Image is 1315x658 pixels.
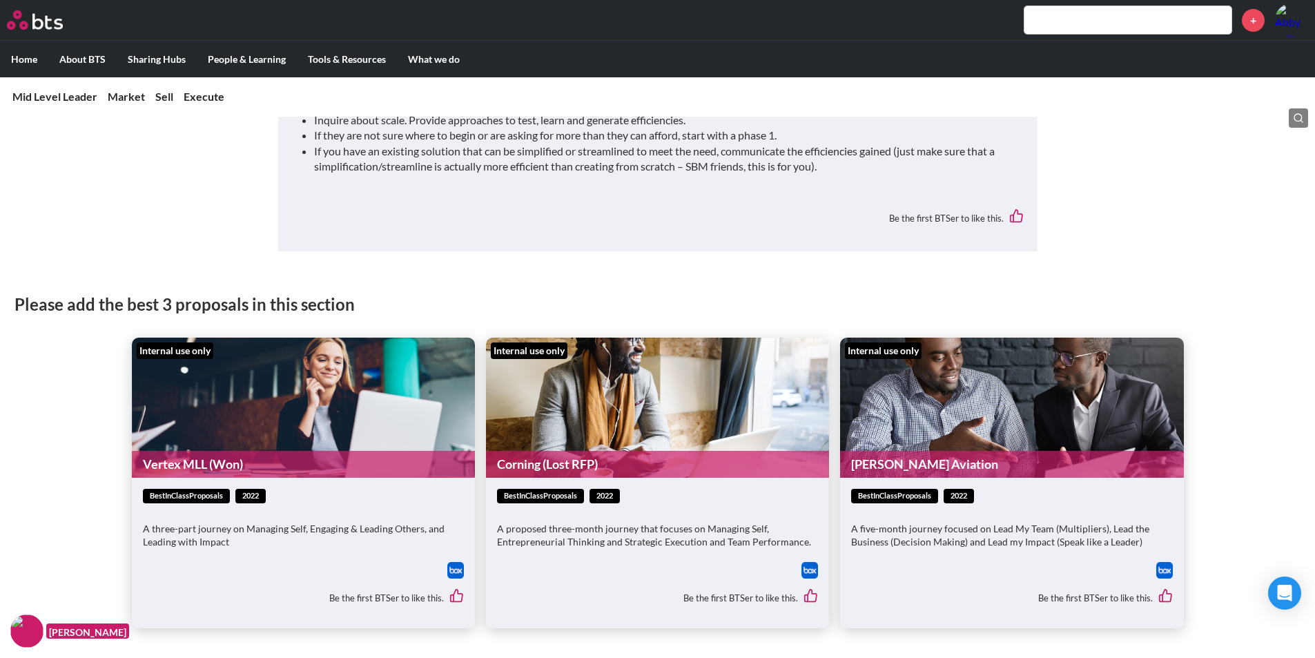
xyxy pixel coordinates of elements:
div: Be the first BTSer to like this. [497,579,818,617]
div: Be the first BTSer to like this. [292,199,1024,237]
img: F [10,615,43,648]
figcaption: [PERSON_NAME] [46,623,129,639]
a: Execute [184,90,224,103]
div: Internal use only [137,342,213,359]
a: Download file from Box [447,562,464,579]
label: Sharing Hubs [117,41,197,77]
a: Corning (Lost RFP) [486,451,829,478]
span: 2022 [590,489,620,503]
span: bestInClassProposals [497,489,584,503]
li: If they are not sure where to begin or are asking for more than they can afford, start with a pha... [314,128,1013,143]
a: Download file from Box [801,562,818,579]
p: A five-month journey focused on Lead My Team (Multipliers), Lead the Business (Decision Making) a... [851,522,1172,549]
div: Open Intercom Messenger [1268,577,1301,610]
a: Sell [155,90,173,103]
a: Download file from Box [1156,562,1173,579]
span: bestInClassProposals [851,489,938,503]
img: BTS Logo [7,10,63,30]
label: People & Learning [197,41,297,77]
a: Mid Level Leader [12,90,97,103]
span: 2022 [944,489,974,503]
label: About BTS [48,41,117,77]
span: 2022 [235,489,266,503]
label: Tools & Resources [297,41,397,77]
span: bestInClassProposals [143,489,230,503]
a: + [1242,9,1265,32]
p: A proposed three-month journey that focuses on Managing Self, Entrepreneurial Thinking and Strate... [497,522,818,549]
img: Abby Terry [1275,3,1308,37]
li: If you have an existing solution that can be simplified or streamlined to meet the need, communic... [314,144,1013,175]
img: Box logo [1156,562,1173,579]
a: Vertex MLL (Won) [132,451,475,478]
li: Inquire about scale. Provide approaches to test, learn and generate efficiencies. [314,113,1013,128]
img: Box logo [447,562,464,579]
a: Market [108,90,145,103]
a: Profile [1275,3,1308,37]
div: Be the first BTSer to like this. [143,579,464,617]
div: Internal use only [845,342,922,359]
div: Internal use only [491,342,567,359]
a: Go home [7,10,88,30]
label: What we do [397,41,471,77]
p: A three-part journey on Managing Self, Engaging & Leading Others, and Leading with Impact [143,522,464,549]
img: Box logo [801,562,818,579]
div: Be the first BTSer to like this. [851,579,1172,617]
a: [PERSON_NAME] Aviation [840,451,1183,478]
